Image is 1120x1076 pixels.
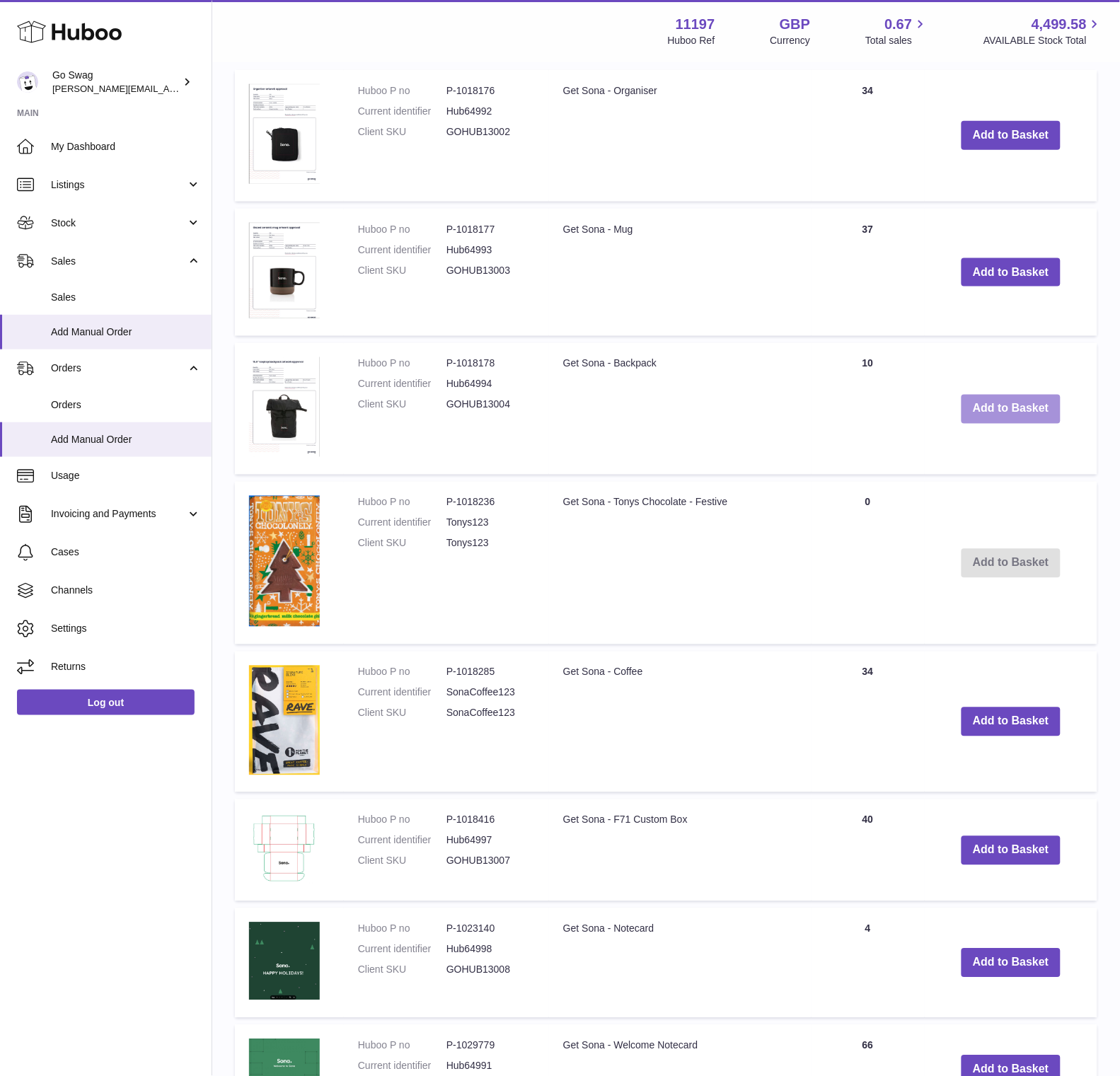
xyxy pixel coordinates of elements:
dt: Client SKU [358,855,446,868]
dd: GOHUB13002 [446,125,535,139]
dd: P-1018285 [446,666,535,679]
dd: P-1018416 [446,814,535,827]
span: Orders [51,361,186,375]
dd: SonaCoffee123 [446,686,535,700]
strong: GBP [780,15,810,34]
td: Get Sona - Notecard [549,908,812,1018]
dd: SonaCoffee123 [446,707,535,720]
td: Get Sona - Coffee [549,652,812,792]
dt: Current identifier [358,105,446,118]
td: 34 [812,652,925,792]
dd: Hub64991 [446,1060,535,1073]
button: Add to Basket [962,836,1061,865]
td: 34 [812,70,925,202]
dd: Hub64993 [446,243,535,257]
dt: Client SKU [358,964,446,977]
dt: Client SKU [358,537,446,550]
div: Go Swag [52,69,180,96]
td: 0 [812,482,925,644]
span: Settings [51,622,201,635]
dt: Huboo P no [358,666,446,679]
dd: Tonys123 [446,516,535,530]
dt: Client SKU [358,264,446,277]
dt: Current identifier [358,686,446,700]
dt: Huboo P no [358,496,446,509]
span: Invoicing and Payments [51,507,186,521]
dt: Current identifier [358,378,446,391]
a: 4,499.58 AVAILABLE Stock Total [983,15,1103,47]
td: Get Sona - Tonys Chocolate - Festive [549,482,812,644]
dt: Current identifier [358,1060,446,1073]
img: Get Sona - Organiser [249,84,320,184]
span: 0.67 [885,15,913,34]
a: Log out [17,690,195,715]
dt: Current identifier [358,943,446,956]
td: 4 [812,908,925,1018]
span: Listings [51,178,186,192]
td: Get Sona - F71 Custom Box [549,799,812,901]
dd: Tonys123 [446,537,535,550]
dt: Huboo P no [358,814,446,827]
img: Get Sona - F71 Custom Box [249,814,320,884]
td: 10 [812,343,925,475]
dt: Huboo P no [358,84,446,98]
dd: GOHUB13008 [446,964,535,977]
span: Returns [51,660,201,673]
td: Get Sona - Organiser [549,70,812,202]
div: Currency [770,34,811,47]
img: Get Sona - Backpack [249,357,320,457]
td: 37 [812,209,925,336]
dt: Huboo P no [358,1039,446,1053]
img: Get Sona - Notecard [249,922,320,1000]
dd: P-1018236 [446,496,535,509]
span: 4,499.58 [1032,15,1087,34]
dt: Huboo P no [358,223,446,236]
span: Channels [51,584,201,597]
dt: Current identifier [358,516,446,530]
span: [PERSON_NAME][EMAIL_ADDRESS][DOMAIN_NAME] [52,83,284,94]
span: Usage [51,469,201,482]
a: 0.67 Total sales [865,15,928,47]
span: Orders [51,398,201,412]
span: Add Manual Order [51,433,201,446]
button: Add to Basket [962,395,1061,424]
strong: 11197 [676,15,715,34]
td: 40 [812,799,925,901]
dd: GOHUB13004 [446,398,535,412]
dd: P-1029779 [446,1039,535,1053]
dt: Client SKU [358,707,446,720]
img: Get Sona - Tonys Chocolate - Festive [249,496,320,627]
dt: Client SKU [358,125,446,139]
td: Get Sona - Mug [549,209,812,336]
span: AVAILABLE Stock Total [983,34,1103,47]
dd: Hub64992 [446,105,535,118]
dd: GOHUB13003 [446,264,535,277]
button: Add to Basket [962,949,1061,978]
span: My Dashboard [51,140,201,154]
div: Huboo Ref [668,34,715,47]
dt: Current identifier [358,834,446,848]
dt: Huboo P no [358,922,446,936]
img: Get Sona - Coffee [249,666,320,775]
span: Cases [51,545,201,559]
span: Stock [51,216,186,230]
td: Get Sona - Backpack [549,343,812,475]
dd: P-1018176 [446,84,535,98]
dd: P-1018178 [446,357,535,371]
img: Get Sona - Mug [249,223,320,318]
dd: Hub64997 [446,834,535,848]
span: Sales [51,255,186,268]
span: Add Manual Order [51,325,201,339]
span: Sales [51,291,201,304]
dt: Huboo P no [358,357,446,371]
dt: Current identifier [358,243,446,257]
dd: P-1023140 [446,922,535,936]
img: leigh@goswag.com [17,71,38,93]
span: Total sales [865,34,928,47]
dt: Client SKU [358,398,446,412]
button: Add to Basket [962,707,1061,736]
dd: GOHUB13007 [446,855,535,868]
dd: Hub64994 [446,378,535,391]
button: Add to Basket [962,258,1061,287]
dd: P-1018177 [446,223,535,236]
